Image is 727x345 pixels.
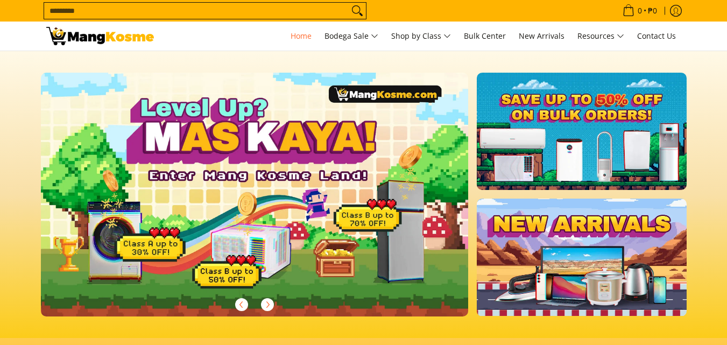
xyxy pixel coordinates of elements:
[646,7,659,15] span: ₱0
[464,31,506,41] span: Bulk Center
[519,31,564,41] span: New Arrivals
[285,22,317,51] a: Home
[165,22,681,51] nav: Main Menu
[572,22,630,51] a: Resources
[41,73,503,334] a: More
[632,22,681,51] a: Contact Us
[46,27,154,45] img: Mang Kosme: Your Home Appliances Warehouse Sale Partner!
[386,22,456,51] a: Shop by Class
[458,22,511,51] a: Bulk Center
[636,7,644,15] span: 0
[256,293,279,316] button: Next
[619,5,660,17] span: •
[230,293,253,316] button: Previous
[319,22,384,51] a: Bodega Sale
[577,30,624,43] span: Resources
[391,30,451,43] span: Shop by Class
[291,31,312,41] span: Home
[513,22,570,51] a: New Arrivals
[349,3,366,19] button: Search
[637,31,676,41] span: Contact Us
[324,30,378,43] span: Bodega Sale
